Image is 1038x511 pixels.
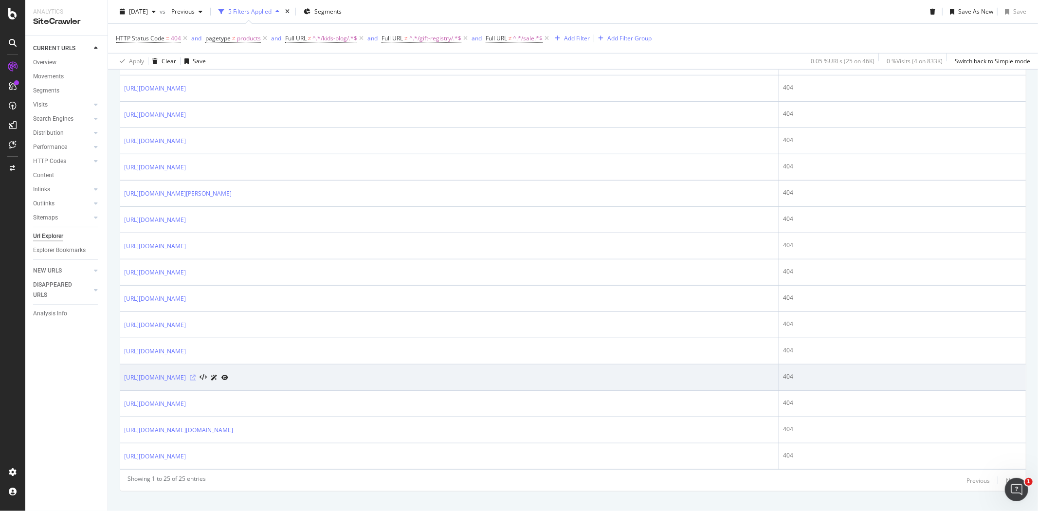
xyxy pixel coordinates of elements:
a: [URL][DOMAIN_NAME][DOMAIN_NAME] [124,425,233,435]
div: 404 [783,136,1022,145]
span: Full URL [486,34,507,42]
div: Segments [33,86,59,96]
button: Save [1001,4,1026,19]
div: 404 [783,451,1022,460]
span: Full URL [285,34,307,42]
iframe: Intercom live chat [1005,478,1028,501]
span: vs [160,7,167,16]
a: DISAPPEARED URLS [33,280,91,300]
div: 404 [783,320,1022,328]
span: 1 [1025,478,1033,486]
a: Movements [33,72,101,82]
div: Sitemaps [33,213,58,223]
div: CURRENT URLS [33,43,75,54]
a: [URL][DOMAIN_NAME] [124,163,186,172]
button: Save [181,54,206,69]
a: [URL][DOMAIN_NAME] [124,84,186,93]
span: 404 [171,32,181,45]
a: Inlinks [33,184,91,195]
span: ≠ [404,34,408,42]
a: [URL][DOMAIN_NAME][PERSON_NAME] [124,189,232,199]
a: [URL][DOMAIN_NAME] [124,294,186,304]
div: 0.05 % URLs ( 25 on 46K ) [811,57,874,65]
div: Add Filter Group [607,34,652,42]
a: [URL][DOMAIN_NAME] [124,110,186,120]
div: Next [1006,476,1019,485]
button: and [271,34,281,43]
div: Overview [33,57,56,68]
a: Sitemaps [33,213,91,223]
a: [URL][DOMAIN_NAME] [124,320,186,330]
a: Url Explorer [33,231,101,241]
div: Analysis Info [33,309,67,319]
div: Explorer Bookmarks [33,245,86,255]
div: Distribution [33,128,64,138]
span: = [166,34,169,42]
div: 404 [783,425,1022,434]
div: Clear [162,57,176,65]
div: Showing 1 to 25 of 25 entries [127,474,206,486]
button: and [472,34,482,43]
div: Visits [33,100,48,110]
a: Overview [33,57,101,68]
a: URL Inspection [221,372,228,383]
div: HTTP Codes [33,156,66,166]
div: Analytics [33,8,100,16]
div: and [367,34,378,42]
a: Content [33,170,101,181]
div: Switch back to Simple mode [955,57,1030,65]
div: Url Explorer [33,231,63,241]
a: [URL][DOMAIN_NAME] [124,241,186,251]
button: [DATE] [116,4,160,19]
span: Segments [314,7,342,16]
div: DISAPPEARED URLS [33,280,82,300]
div: 404 [783,399,1022,407]
div: Add Filter [564,34,590,42]
div: Content [33,170,54,181]
span: ^.*/kids-blog/.*$ [312,32,357,45]
a: [URL][DOMAIN_NAME] [124,136,186,146]
span: pagetype [205,34,231,42]
a: Visits [33,100,91,110]
a: Segments [33,86,101,96]
div: Movements [33,72,64,82]
div: Save As New [958,7,993,16]
button: Segments [300,4,346,19]
div: 404 [783,162,1022,171]
div: Performance [33,142,67,152]
div: 0 % Visits ( 4 on 833K ) [887,57,943,65]
div: 404 [783,372,1022,381]
a: Performance [33,142,91,152]
div: 404 [783,215,1022,223]
button: Clear [148,54,176,69]
a: CURRENT URLS [33,43,91,54]
div: Previous [966,476,990,485]
a: [URL][DOMAIN_NAME] [124,399,186,409]
button: Save As New [946,4,993,19]
span: ≠ [232,34,236,42]
a: [URL][DOMAIN_NAME] [124,347,186,356]
span: ≠ [509,34,512,42]
a: Outlinks [33,199,91,209]
span: HTTP Status Code [116,34,164,42]
div: 404 [783,109,1022,118]
a: [URL][DOMAIN_NAME] [124,268,186,277]
a: NEW URLS [33,266,91,276]
div: and [472,34,482,42]
a: [URL][DOMAIN_NAME] [124,215,186,225]
div: Search Engines [33,114,73,124]
div: 404 [783,346,1022,355]
button: and [191,34,201,43]
div: Outlinks [33,199,55,209]
div: 5 Filters Applied [228,7,272,16]
a: [URL][DOMAIN_NAME] [124,373,186,383]
div: 404 [783,241,1022,250]
a: Distribution [33,128,91,138]
button: and [367,34,378,43]
button: 5 Filters Applied [215,4,283,19]
a: Visit Online Page [190,375,196,381]
button: Previous [167,4,206,19]
span: ≠ [308,34,311,42]
div: 404 [783,83,1022,92]
span: ^.*/sale.*$ [513,32,543,45]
